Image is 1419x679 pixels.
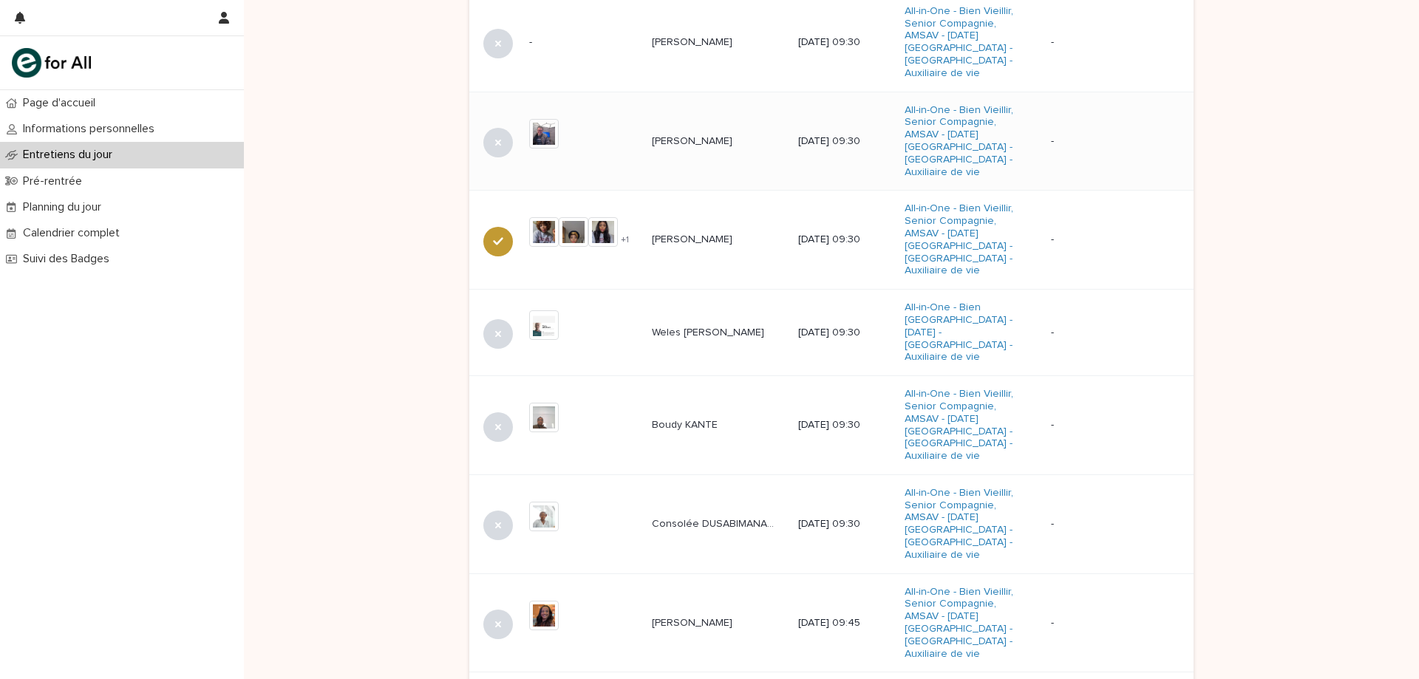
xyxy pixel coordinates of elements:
span: + 1 [621,236,629,245]
p: - [1051,518,1174,530]
p: Suivi des Badges [17,252,121,266]
tr: Consolée DUSABIMANA KWITONDAConsolée DUSABIMANA KWITONDA [DATE] 09:30All-in-One - Bien Vieillir, ... [469,474,1194,573]
a: All-in-One - Bien Vieillir, Senior Compagnie, AMSAV - [DATE][GEOGRAPHIC_DATA] - [GEOGRAPHIC_DATA]... [905,202,1028,277]
p: Page d'accueil [17,96,107,110]
tr: Weles [PERSON_NAME]Weles [PERSON_NAME] [DATE] 09:30All-in-One - Bien [GEOGRAPHIC_DATA] - [DATE] -... [469,290,1194,376]
p: [PERSON_NAME] [652,231,735,246]
p: - [1051,327,1174,339]
p: [PERSON_NAME] [652,33,735,49]
a: All-in-One - Bien Vieillir, Senior Compagnie, AMSAV - [DATE][GEOGRAPHIC_DATA] - [GEOGRAPHIC_DATA]... [905,5,1028,80]
p: - [1051,135,1174,148]
p: [DATE] 09:30 [798,135,893,148]
a: All-in-One - Bien Vieillir, Senior Compagnie, AMSAV - [DATE][GEOGRAPHIC_DATA] - [GEOGRAPHIC_DATA]... [905,586,1028,661]
p: [DATE] 09:30 [798,518,893,530]
p: Pré-rentrée [17,174,94,188]
p: [DATE] 09:30 [798,233,893,246]
p: Calendrier complet [17,226,132,240]
a: All-in-One - Bien Vieillir, Senior Compagnie, AMSAV - [DATE][GEOGRAPHIC_DATA] - [GEOGRAPHIC_DATA]... [905,104,1028,179]
p: [DATE] 09:30 [798,419,893,431]
p: [PERSON_NAME] [652,132,735,148]
p: - [529,36,640,49]
p: [DATE] 09:30 [798,327,893,339]
tr: +1[PERSON_NAME][PERSON_NAME] [DATE] 09:30All-in-One - Bien Vieillir, Senior Compagnie, AMSAV - [D... [469,191,1194,290]
a: All-in-One - Bien Vieillir, Senior Compagnie, AMSAV - [DATE][GEOGRAPHIC_DATA] - [GEOGRAPHIC_DATA]... [905,487,1028,562]
tr: [PERSON_NAME][PERSON_NAME] [DATE] 09:45All-in-One - Bien Vieillir, Senior Compagnie, AMSAV - [DAT... [469,573,1194,672]
tr: [PERSON_NAME][PERSON_NAME] [DATE] 09:30All-in-One - Bien Vieillir, Senior Compagnie, AMSAV - [DAT... [469,92,1194,191]
p: [DATE] 09:30 [798,36,893,49]
tr: Boudy KANTEBoudy KANTE [DATE] 09:30All-in-One - Bien Vieillir, Senior Compagnie, AMSAV - [DATE][G... [469,376,1194,475]
a: All-in-One - Bien [GEOGRAPHIC_DATA] - [DATE] - [GEOGRAPHIC_DATA] - Auxiliaire de vie [905,301,1028,364]
p: Entretiens du jour [17,148,124,162]
p: - [1051,617,1174,629]
p: [PERSON_NAME] [652,614,735,629]
p: [DATE] 09:45 [798,617,893,629]
p: - [1051,419,1174,431]
p: Boudy KANTE [652,416,721,431]
a: All-in-One - Bien Vieillir, Senior Compagnie, AMSAV - [DATE][GEOGRAPHIC_DATA] - [GEOGRAPHIC_DATA]... [905,388,1028,463]
p: - [1051,233,1174,246]
p: Planning du jour [17,200,113,214]
p: - [1051,36,1174,49]
p: Consolée DUSABIMANA KWITONDA [652,515,778,530]
p: Weles [PERSON_NAME] [652,324,767,339]
p: Informations personnelles [17,122,166,136]
img: mHINNnv7SNCQZijbaqql [12,48,91,78]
